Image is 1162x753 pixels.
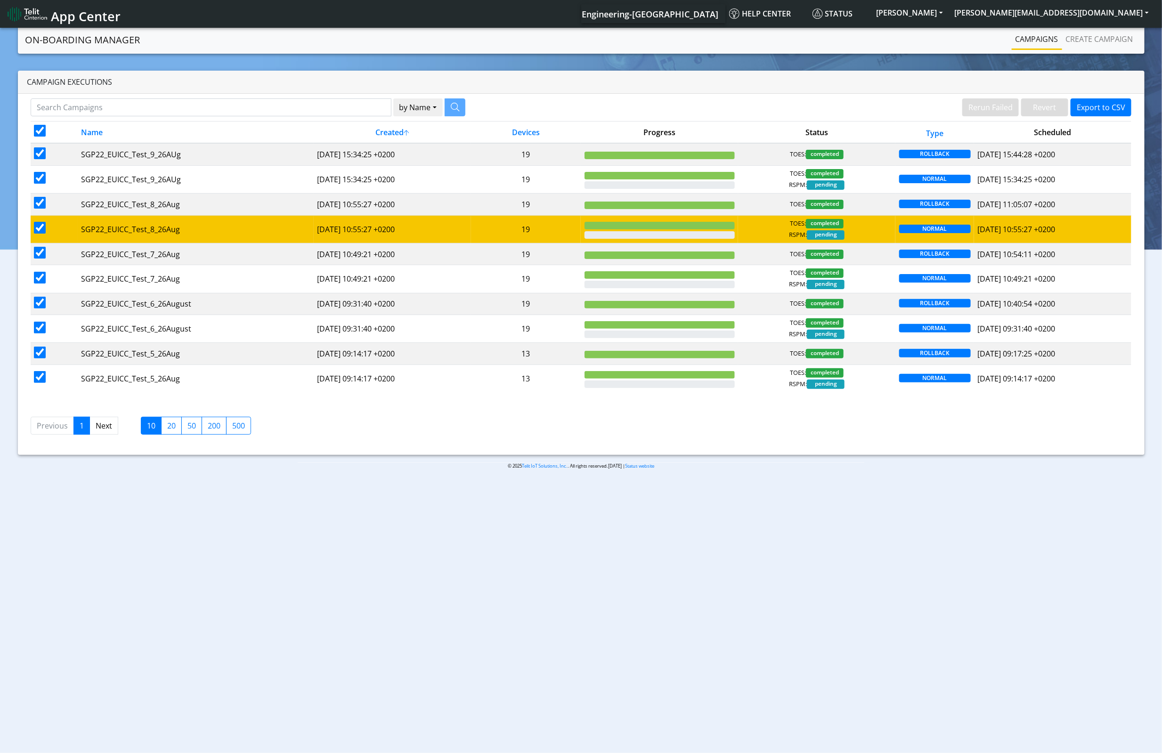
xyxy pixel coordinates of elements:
[806,318,844,328] span: completed
[962,98,1019,116] button: Rerun Failed
[18,71,1145,94] div: Campaign Executions
[393,98,443,116] button: by Name
[899,225,971,233] span: NORMAL
[978,299,1056,309] span: [DATE] 10:40:54 +0200
[81,348,310,359] div: SGP22_EUICC_Test_5_26Aug
[581,121,738,144] th: Progress
[314,143,471,165] td: [DATE] 15:34:25 +0200
[813,8,853,19] span: Status
[314,315,471,343] td: [DATE] 09:31:40 +0200
[790,318,806,328] span: TOES:
[181,417,202,435] label: 50
[871,4,949,21] button: [PERSON_NAME]
[899,274,971,283] span: NORMAL
[789,280,807,289] span: RSPM:
[81,174,310,185] div: SGP22_EUICC_Test_9_26AUg
[789,330,807,339] span: RSPM:
[978,174,1056,185] span: [DATE] 15:34:25 +0200
[81,199,310,210] div: SGP22_EUICC_Test_8_26Aug
[899,349,971,357] span: ROLLBACK
[625,463,654,469] a: Status website
[978,224,1056,235] span: [DATE] 10:55:27 +0200
[78,121,314,144] th: Name
[314,293,471,315] td: [DATE] 09:31:40 +0200
[790,368,806,378] span: TOES:
[806,200,844,209] span: completed
[89,417,118,435] a: Next
[81,298,310,309] div: SGP22_EUICC_Test_6_26August
[949,4,1154,21] button: [PERSON_NAME][EMAIL_ADDRESS][DOMAIN_NAME]
[809,4,871,23] a: Status
[141,417,162,435] label: 10
[806,150,844,159] span: completed
[790,150,806,159] span: TOES:
[522,463,568,469] a: Telit IoT Solutions, Inc.
[1062,30,1137,49] a: Create campaign
[978,274,1056,284] span: [DATE] 10:49:21 +0200
[978,249,1056,259] span: [DATE] 10:54:11 +0200
[813,8,823,19] img: status.svg
[81,323,310,334] div: SGP22_EUICC_Test_6_26August
[806,349,844,358] span: completed
[31,98,391,116] input: Search Campaigns
[226,417,251,435] label: 500
[790,268,806,278] span: TOES:
[729,8,791,19] span: Help center
[725,4,809,23] a: Help center
[471,364,581,392] td: 13
[471,243,581,265] td: 19
[807,180,845,190] span: pending
[807,280,845,289] span: pending
[1012,30,1062,49] a: Campaigns
[1021,98,1068,116] button: Revert
[314,121,471,144] th: Created
[790,299,806,308] span: TOES:
[978,348,1056,359] span: [DATE] 09:17:25 +0200
[899,200,971,208] span: ROLLBACK
[73,417,90,435] a: 1
[471,315,581,343] td: 19
[899,324,971,332] span: NORMAL
[790,349,806,358] span: TOES:
[314,343,471,364] td: [DATE] 09:14:17 +0200
[81,249,310,260] div: SGP22_EUICC_Test_7_26Aug
[582,8,718,20] span: Engineering-[GEOGRAPHIC_DATA]
[807,330,845,339] span: pending
[471,143,581,165] td: 19
[899,374,971,382] span: NORMAL
[978,373,1056,384] span: [DATE] 09:14:17 +0200
[790,169,806,178] span: TOES:
[471,215,581,243] td: 19
[314,194,471,215] td: [DATE] 10:55:27 +0200
[806,169,844,178] span: completed
[978,324,1056,334] span: [DATE] 09:31:40 +0200
[807,230,845,240] span: pending
[471,121,581,144] th: Devices
[895,121,974,144] th: Type
[314,215,471,243] td: [DATE] 10:55:27 +0200
[298,462,865,470] p: © 2025 . All rights reserved.[DATE] |
[81,149,310,160] div: SGP22_EUICC_Test_9_26AUg
[471,265,581,293] td: 19
[738,121,895,144] th: Status
[974,121,1131,144] th: Scheduled
[790,200,806,209] span: TOES:
[899,299,971,308] span: ROLLBACK
[789,230,807,240] span: RSPM:
[471,293,581,315] td: 19
[790,219,806,228] span: TOES:
[806,250,844,259] span: completed
[581,4,718,23] a: Your current platform instance
[789,180,807,190] span: RSPM:
[806,219,844,228] span: completed
[81,273,310,284] div: SGP22_EUICC_Test_7_26Aug
[978,149,1056,160] span: [DATE] 15:44:28 +0200
[25,31,140,49] a: On-Boarding Manager
[899,250,971,258] span: ROLLBACK
[471,194,581,215] td: 19
[806,268,844,278] span: completed
[729,8,739,19] img: knowledge.svg
[81,373,310,384] div: SGP22_EUICC_Test_5_26Aug
[806,299,844,308] span: completed
[899,175,971,183] span: NORMAL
